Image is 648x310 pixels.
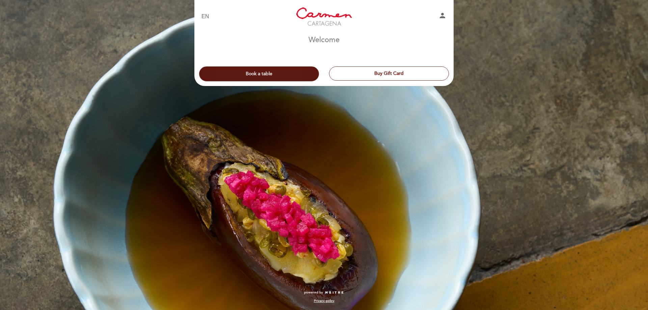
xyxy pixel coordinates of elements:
[282,7,366,26] a: [PERSON_NAME][GEOGRAPHIC_DATA]
[325,291,344,294] img: MEITRE
[438,11,447,22] button: person
[314,299,334,303] a: Privacy policy
[199,66,319,81] button: Book a table
[304,290,323,295] span: powered by
[304,290,344,295] a: powered by
[329,66,449,81] button: Buy Gift Card
[438,11,447,20] i: person
[308,36,340,44] h1: Welcome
